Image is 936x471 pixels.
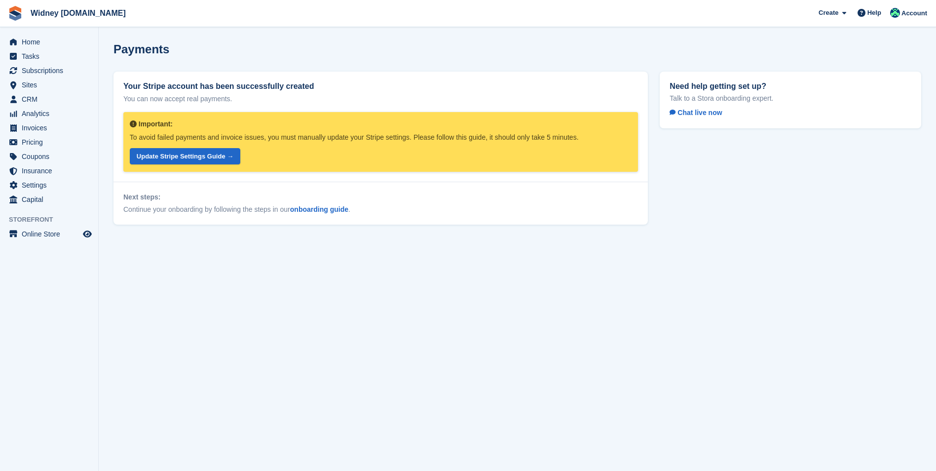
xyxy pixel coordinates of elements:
[5,107,93,120] a: menu
[5,92,93,106] a: menu
[5,150,93,163] a: menu
[123,81,638,91] h2: Your Stripe account has been successfully created
[5,178,93,192] a: menu
[290,205,348,213] a: onboarding guide
[130,119,619,129] h3: Important:
[5,78,93,92] a: menu
[670,109,722,117] span: Chat live now
[22,164,81,178] span: Insurance
[22,135,81,149] span: Pricing
[27,5,130,21] a: Widney [DOMAIN_NAME]
[5,35,93,49] a: menu
[5,164,93,178] a: menu
[22,107,81,120] span: Analytics
[5,193,93,206] a: menu
[123,192,638,202] h3: Next steps:
[901,8,927,18] span: Account
[867,8,881,18] span: Help
[22,64,81,78] span: Subscriptions
[22,227,81,241] span: Online Store
[81,228,93,240] a: Preview store
[670,81,911,91] h2: Need help getting set up?
[123,94,638,104] p: You can now accept real payments.
[819,8,838,18] span: Create
[22,121,81,135] span: Invoices
[113,42,169,56] h1: Payments
[22,193,81,206] span: Capital
[9,215,98,225] span: Storefront
[130,148,240,164] a: Update Stripe Settings Guide →
[670,94,911,103] p: Talk to a Stora onboarding expert.
[130,133,619,142] p: To avoid failed payments and invoice issues, you must manually update your Stripe settings. Pleas...
[5,64,93,78] a: menu
[22,35,81,49] span: Home
[8,6,23,21] img: stora-icon-8386f47178a22dfd0bd8f6a31ec36ba5ce8667c1dd55bd0f319d3a0aa187defe.svg
[890,8,900,18] img: Emma
[5,135,93,149] a: menu
[5,227,93,241] a: menu
[22,49,81,63] span: Tasks
[5,49,93,63] a: menu
[123,204,638,215] p: Continue your onboarding by following the steps in our .
[22,78,81,92] span: Sites
[22,178,81,192] span: Settings
[22,150,81,163] span: Coupons
[670,107,730,118] a: Chat live now
[5,121,93,135] a: menu
[22,92,81,106] span: CRM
